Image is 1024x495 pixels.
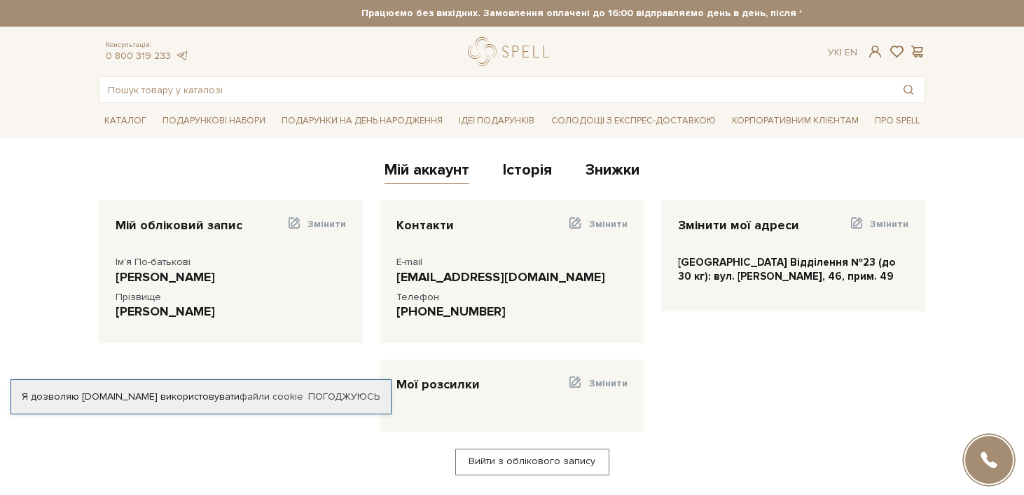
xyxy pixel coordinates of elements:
a: Змінити [567,217,627,239]
span: Подарункові набори [157,110,271,132]
span: Про Spell [869,110,925,132]
a: Погоджуюсь [308,391,380,403]
div: [GEOGRAPHIC_DATA] Відділення №23 (до 30 кг): вул. [PERSON_NAME], 46, прим. 49 [678,256,908,283]
span: Каталог [99,110,152,132]
div: Змінити мої адреси [678,217,799,233]
div: [EMAIL_ADDRESS][DOMAIN_NAME] [396,269,627,285]
div: [PERSON_NAME] [116,304,346,320]
span: Ім'я По-батькові [116,256,191,268]
a: Вийти з облікового запису [455,449,609,475]
a: Знижки [586,161,639,184]
input: Пошук товару у каталозі [99,77,892,102]
a: Історія [503,161,552,184]
div: Мої розсилки [396,377,480,393]
span: E-mail [396,256,422,268]
a: Солодощі з експрес-доставкою [546,109,721,133]
a: Мій аккаунт [385,161,469,184]
a: logo [468,37,555,66]
a: telegram [174,50,188,62]
span: Прізвище [116,291,161,303]
a: Корпоративним клієнтам [726,109,864,133]
a: Змінити [849,217,908,239]
span: Змінити [589,218,628,230]
span: Змінити [307,218,346,230]
div: Ук [828,46,857,59]
a: En [845,46,857,58]
button: Пошук товару у каталозі [892,77,925,102]
span: Ідеї подарунків [453,110,540,132]
a: 0 800 319 233 [106,50,171,62]
div: [PERSON_NAME] [116,269,346,285]
span: Змінити [870,218,908,230]
a: Змінити [286,217,346,239]
div: Я дозволяю [DOMAIN_NAME] використовувати [11,391,391,403]
a: Змінити [567,377,627,398]
div: Контакти [396,217,454,233]
a: файли cookie [240,391,303,402]
span: | [840,46,842,58]
span: Телефон [396,291,439,303]
div: Мій обліковий запис [116,217,242,233]
span: Консультація: [106,41,188,50]
span: Подарунки на День народження [276,110,448,132]
div: [PHONE_NUMBER] [396,304,627,320]
span: Змінити [589,377,628,389]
